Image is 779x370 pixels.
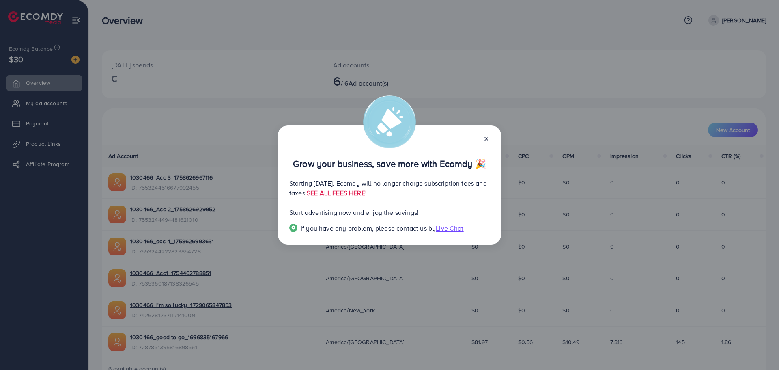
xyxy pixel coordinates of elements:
img: Popup guide [289,224,297,232]
span: Live Chat [436,224,463,233]
a: SEE ALL FEES HERE! [307,188,367,197]
p: Grow your business, save more with Ecomdy 🎉 [289,159,490,169]
p: Starting [DATE], Ecomdy will no longer charge subscription fees and taxes. [289,178,490,198]
span: If you have any problem, please contact us by [301,224,436,233]
img: alert [363,95,416,148]
p: Start advertising now and enjoy the savings! [289,208,490,217]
